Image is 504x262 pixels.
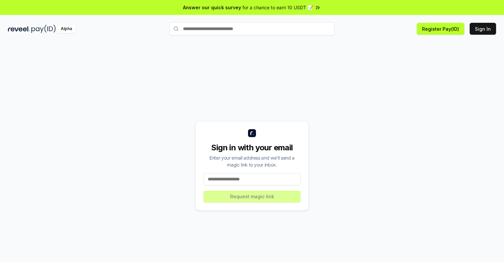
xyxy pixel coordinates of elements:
button: Register Pay(ID) [417,23,464,35]
button: Sign In [470,23,496,35]
div: Alpha [57,25,76,33]
div: Enter your email address and we’ll send a magic link to your inbox. [203,154,301,168]
img: logo_small [248,129,256,137]
span: for a chance to earn 10 USDT 📝 [242,4,313,11]
span: Answer our quick survey [183,4,241,11]
img: pay_id [31,25,56,33]
img: reveel_dark [8,25,30,33]
div: Sign in with your email [203,142,301,153]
